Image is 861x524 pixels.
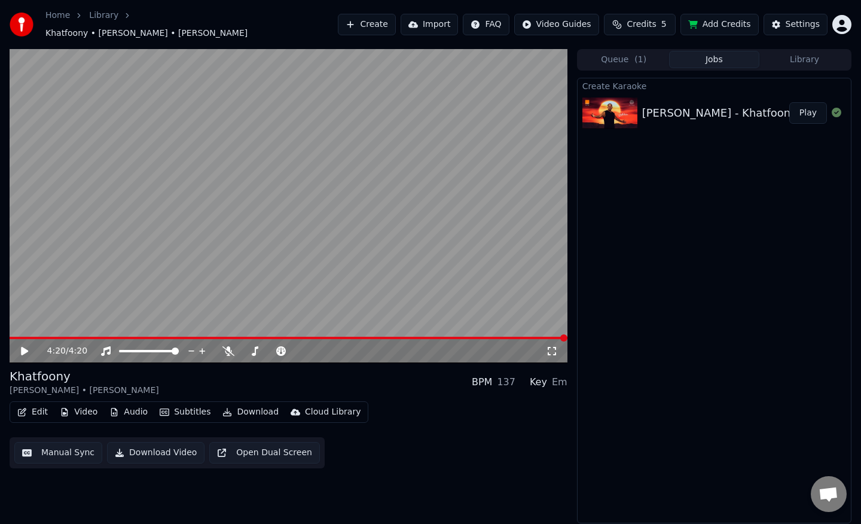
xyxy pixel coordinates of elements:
button: Jobs [669,51,759,68]
button: Queue [579,51,669,68]
span: ( 1 ) [634,54,646,66]
span: 4:20 [47,345,66,357]
div: [PERSON_NAME] • [PERSON_NAME] [10,385,159,397]
a: Home [45,10,70,22]
button: Subtitles [155,404,215,421]
a: Library [89,10,118,22]
button: Library [759,51,850,68]
div: Settings [786,19,820,31]
button: Audio [105,404,152,421]
button: Video Guides [514,14,599,35]
button: Download [218,404,283,421]
button: Import [401,14,458,35]
button: Download Video [107,442,204,464]
button: Manual Sync [14,442,102,464]
button: Open Dual Screen [209,442,320,464]
span: Credits [627,19,656,31]
button: Add Credits [680,14,759,35]
div: Key [530,375,547,389]
div: 137 [497,375,515,389]
button: Settings [764,14,828,35]
button: Play [789,102,827,124]
span: Khatfoony • [PERSON_NAME] • [PERSON_NAME] [45,28,248,39]
button: Create [338,14,396,35]
button: Edit [13,404,53,421]
nav: breadcrumb [45,10,338,39]
button: Video [55,404,102,421]
div: / [47,345,76,357]
div: Create Karaoke [578,78,851,93]
button: FAQ [463,14,509,35]
span: 5 [661,19,667,31]
div: Cloud Library [305,406,361,418]
img: youka [10,13,33,36]
button: Credits5 [604,14,676,35]
span: 4:20 [69,345,87,357]
div: Em [552,375,567,389]
div: BPM [472,375,492,389]
div: Open chat [811,476,847,512]
div: Khatfoony [10,368,159,385]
